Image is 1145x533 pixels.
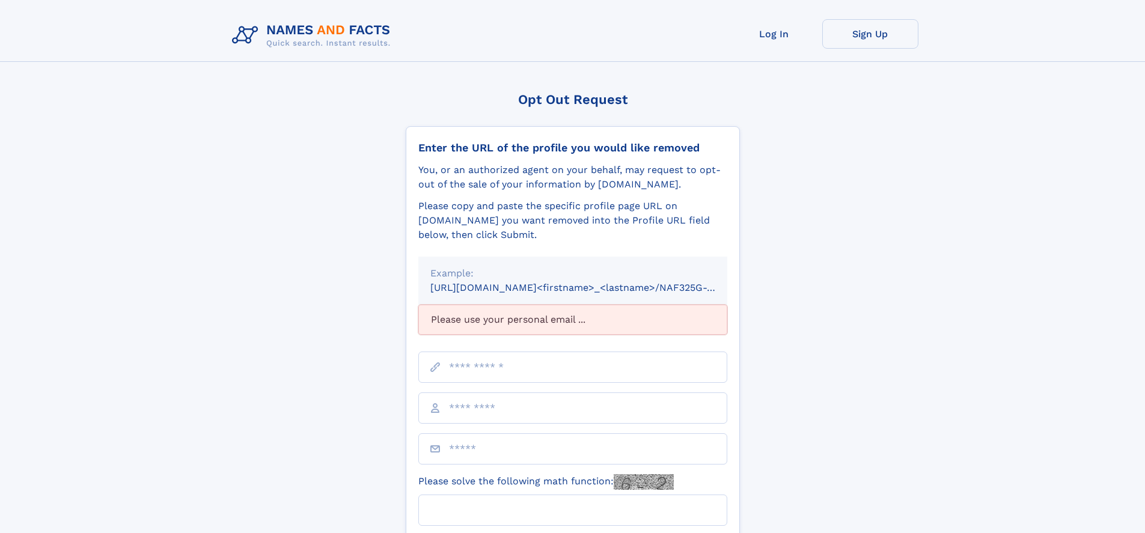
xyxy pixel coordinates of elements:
div: Please use your personal email ... [418,305,727,335]
a: Sign Up [822,19,918,49]
div: Please copy and paste the specific profile page URL on [DOMAIN_NAME] you want removed into the Pr... [418,199,727,242]
label: Please solve the following math function: [418,474,674,490]
div: Example: [430,266,715,281]
div: Opt Out Request [406,92,740,107]
div: Enter the URL of the profile you would like removed [418,141,727,154]
div: You, or an authorized agent on your behalf, may request to opt-out of the sale of your informatio... [418,163,727,192]
a: Log In [726,19,822,49]
small: [URL][DOMAIN_NAME]<firstname>_<lastname>/NAF325G-xxxxxxxx [430,282,750,293]
img: Logo Names and Facts [227,19,400,52]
